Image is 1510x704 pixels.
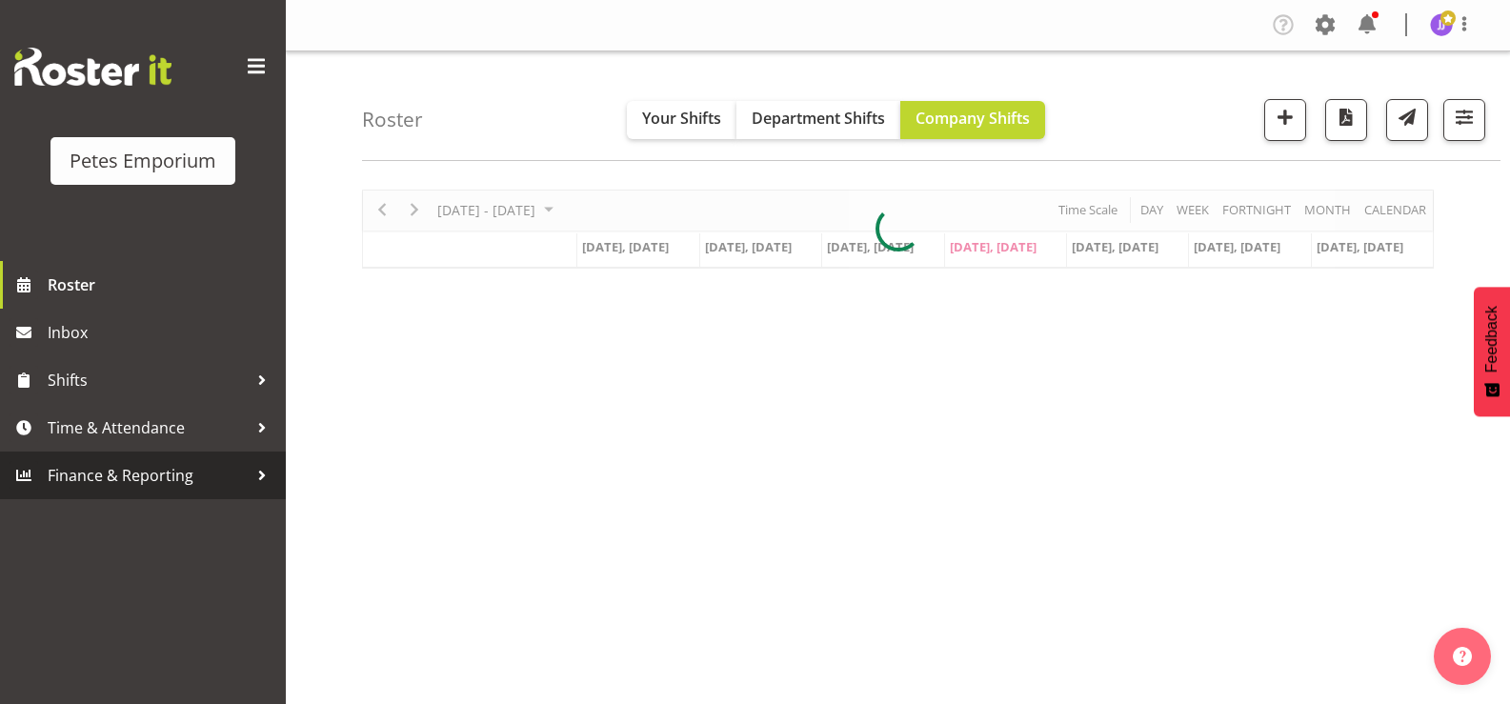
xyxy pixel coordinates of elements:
[1430,13,1453,36] img: janelle-jonkers702.jpg
[1453,647,1472,666] img: help-xxl-2.png
[48,271,276,299] span: Roster
[48,461,248,490] span: Finance & Reporting
[916,108,1030,129] span: Company Shifts
[1264,99,1306,141] button: Add a new shift
[752,108,885,129] span: Department Shifts
[48,413,248,442] span: Time & Attendance
[1443,99,1485,141] button: Filter Shifts
[900,101,1045,139] button: Company Shifts
[627,101,736,139] button: Your Shifts
[70,147,216,175] div: Petes Emporium
[48,366,248,394] span: Shifts
[48,318,276,347] span: Inbox
[1483,306,1500,372] span: Feedback
[14,48,171,86] img: Rosterit website logo
[736,101,900,139] button: Department Shifts
[1325,99,1367,141] button: Download a PDF of the roster according to the set date range.
[362,109,423,131] h4: Roster
[1386,99,1428,141] button: Send a list of all shifts for the selected filtered period to all rostered employees.
[1474,287,1510,416] button: Feedback - Show survey
[642,108,721,129] span: Your Shifts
